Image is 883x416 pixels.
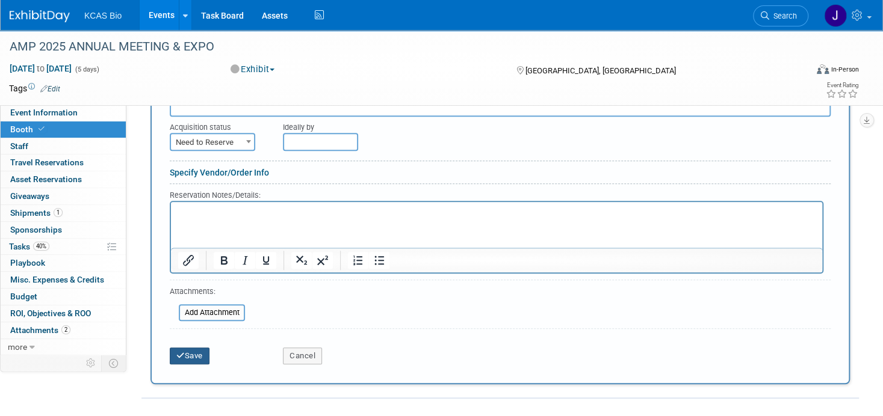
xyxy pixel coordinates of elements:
[39,126,45,132] i: Booth reservation complete
[235,252,255,269] button: Italic
[10,191,49,201] span: Giveaways
[1,272,126,288] a: Misc. Expenses & Credits
[171,202,822,248] iframe: Rich Text Area
[9,242,49,251] span: Tasks
[10,308,91,318] span: ROI, Objectives & ROO
[348,252,368,269] button: Numbered list
[1,171,126,188] a: Asset Reservations
[1,239,126,255] a: Tasks40%
[1,105,126,121] a: Event Information
[178,252,199,269] button: Insert/edit link
[170,117,265,133] div: Acquisition status
[84,11,122,20] span: KCAS Bio
[10,141,28,151] span: Staff
[10,275,104,284] span: Misc. Expenses & Credits
[1,188,126,204] a: Giveaways
[226,63,279,76] button: Exhibit
[1,339,126,355] a: more
[1,222,126,238] a: Sponsorships
[312,252,333,269] button: Superscript
[10,158,84,167] span: Travel Reservations
[824,4,847,27] img: Jocelyn King
[10,174,82,184] span: Asset Reservations
[369,252,389,269] button: Bullet list
[214,252,234,269] button: Bold
[9,82,60,94] td: Tags
[1,305,126,322] a: ROI, Objectives & ROO
[733,63,859,81] div: Event Format
[10,10,70,22] img: ExhibitDay
[291,252,312,269] button: Subscript
[9,63,72,74] span: [DATE] [DATE]
[753,5,808,26] a: Search
[33,242,49,251] span: 40%
[171,134,254,151] span: Need to Reserve
[61,325,70,334] span: 2
[1,255,126,271] a: Playbook
[170,189,823,201] div: Reservation Notes/Details:
[256,252,276,269] button: Underline
[170,168,269,177] a: Specify Vendor/Order Info
[10,225,62,234] span: Sponsorships
[10,208,63,218] span: Shipments
[817,64,829,74] img: Format-Inperson.png
[40,85,60,93] a: Edit
[5,36,787,58] div: AMP 2025 ANNUAL MEETING & EXPO
[769,11,797,20] span: Search
[10,258,45,268] span: Playbook
[1,289,126,305] a: Budget
[1,121,126,138] a: Booth
[1,154,126,171] a: Travel Reservations
[102,355,126,371] td: Toggle Event Tabs
[1,205,126,221] a: Shipments1
[81,355,102,371] td: Personalize Event Tab Strip
[1,322,126,338] a: Attachments2
[525,66,676,75] span: [GEOGRAPHIC_DATA], [GEOGRAPHIC_DATA]
[35,64,46,73] span: to
[10,325,70,335] span: Attachments
[283,117,774,133] div: Ideally by
[826,82,858,88] div: Event Rating
[170,133,255,151] span: Need to Reserve
[74,66,99,73] span: (5 days)
[10,124,47,134] span: Booth
[54,208,63,217] span: 1
[8,342,27,352] span: more
[831,65,859,74] div: In-Person
[170,347,209,364] button: Save
[10,292,37,301] span: Budget
[1,138,126,154] a: Staff
[10,108,78,117] span: Event Information
[283,347,322,364] button: Cancel
[170,286,245,300] div: Attachments:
